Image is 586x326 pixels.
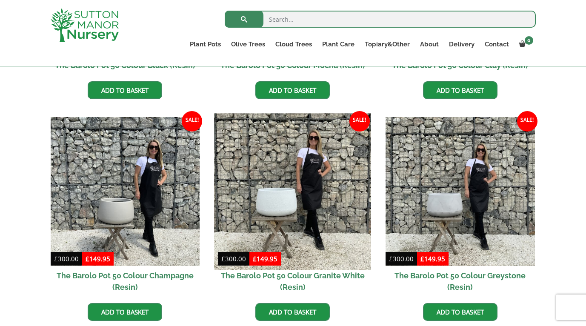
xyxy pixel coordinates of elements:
span: £ [54,255,58,263]
input: Search... [225,11,536,28]
bdi: 300.00 [54,255,79,263]
a: Plant Care [317,38,360,50]
a: Delivery [444,38,480,50]
a: Contact [480,38,514,50]
img: logo [51,9,119,42]
bdi: 149.95 [253,255,277,263]
h2: The Barolo Pot 50 Colour Granite White (Resin) [218,266,367,297]
a: Cloud Trees [270,38,317,50]
a: Add to basket: “The Barolo Pot 50 Colour Clay (Resin)” [423,81,497,99]
a: About [415,38,444,50]
h2: The Barolo Pot 50 Colour Champagne (Resin) [51,266,200,297]
span: £ [253,255,257,263]
h2: The Barolo Pot 50 Colour Greystone (Resin) [386,266,535,297]
img: The Barolo Pot 50 Colour Greystone (Resin) [386,117,535,266]
bdi: 300.00 [221,255,246,263]
a: Topiary&Other [360,38,415,50]
span: Sale! [517,111,537,132]
span: £ [221,255,225,263]
a: Sale! The Barolo Pot 50 Colour Greystone (Resin) [386,117,535,297]
a: Plant Pots [185,38,226,50]
a: Add to basket: “The Barolo Pot 50 Colour Granite White (Resin)” [255,303,330,321]
a: Sale! The Barolo Pot 50 Colour Champagne (Resin) [51,117,200,297]
span: Sale! [182,111,202,132]
a: Add to basket: “The Barolo Pot 50 Colour Mocha (Resin)” [255,81,330,99]
img: The Barolo Pot 50 Colour Champagne (Resin) [51,117,200,266]
span: £ [389,255,393,263]
span: 0 [525,36,533,45]
span: £ [420,255,424,263]
bdi: 149.95 [420,255,445,263]
a: Add to basket: “The Barolo Pot 50 Colour Black (Resin)” [88,81,162,99]
img: The Barolo Pot 50 Colour Granite White (Resin) [214,113,371,270]
bdi: 300.00 [389,255,414,263]
bdi: 149.95 [86,255,110,263]
a: 0 [514,38,536,50]
a: Sale! The Barolo Pot 50 Colour Granite White (Resin) [218,117,367,297]
a: Add to basket: “The Barolo Pot 50 Colour Champagne (Resin)” [88,303,162,321]
span: £ [86,255,89,263]
a: Olive Trees [226,38,270,50]
a: Add to basket: “The Barolo Pot 50 Colour Greystone (Resin)” [423,303,497,321]
span: Sale! [349,111,370,132]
